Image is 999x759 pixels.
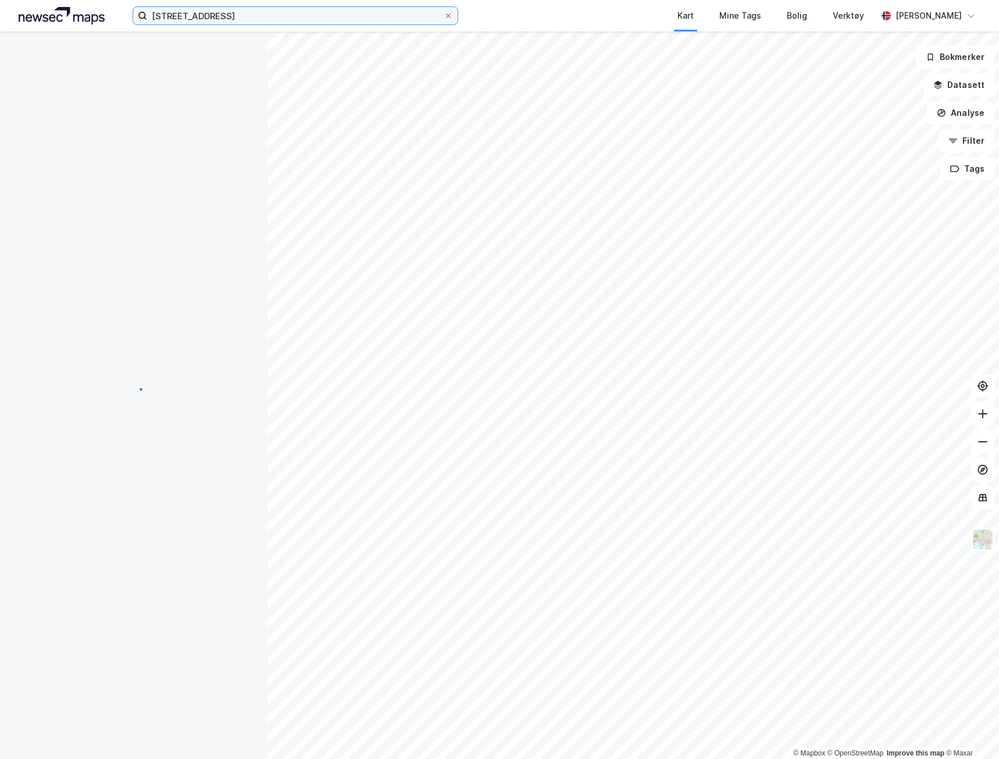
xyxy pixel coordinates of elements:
[972,529,994,551] img: Z
[939,129,994,152] button: Filter
[940,157,994,180] button: Tags
[787,9,807,23] div: Bolig
[927,101,994,125] button: Analyse
[916,45,994,69] button: Bokmerker
[124,379,143,398] img: spinner.a6d8c91a73a9ac5275cf975e30b51cfb.svg
[923,73,994,97] button: Datasett
[677,9,694,23] div: Kart
[895,9,962,23] div: [PERSON_NAME]
[19,7,105,24] img: logo.a4113a55bc3d86da70a041830d287a7e.svg
[833,9,864,23] div: Verktøy
[827,749,884,757] a: OpenStreetMap
[719,9,761,23] div: Mine Tags
[793,749,825,757] a: Mapbox
[941,703,999,759] iframe: Chat Widget
[887,749,944,757] a: Improve this map
[941,703,999,759] div: Kontrollprogram for chat
[147,7,444,24] input: Søk på adresse, matrikkel, gårdeiere, leietakere eller personer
